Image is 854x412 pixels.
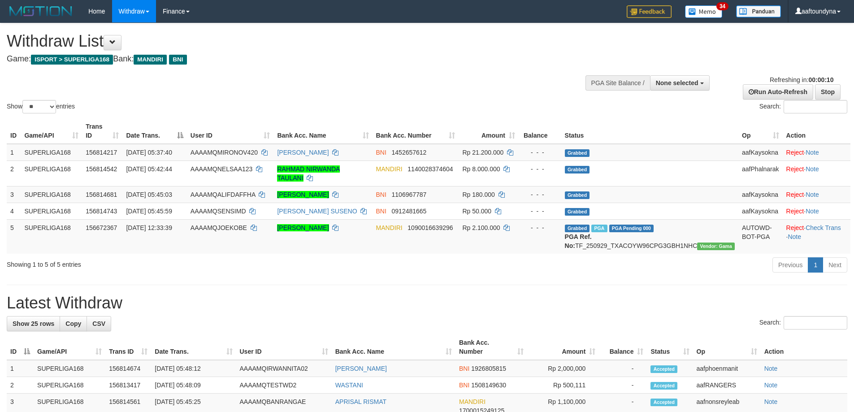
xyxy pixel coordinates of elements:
[376,224,403,231] span: MANDIRI
[21,203,82,219] td: SUPERLIGA168
[527,377,599,394] td: Rp 500,111
[585,75,650,91] div: PGA Site Balance /
[693,377,761,394] td: aafRANGERS
[764,365,778,372] a: Note
[650,382,677,390] span: Accepted
[7,334,34,360] th: ID: activate to sort column descending
[191,224,247,231] span: AAAAMQJOEKOBE
[376,208,386,215] span: BNI
[277,149,329,156] a: [PERSON_NAME]
[565,166,590,173] span: Grabbed
[236,377,332,394] td: AAAAMQTESTWD2
[376,149,386,156] span: BNI
[738,144,783,161] td: aafKaysokna
[656,79,698,87] span: None selected
[806,224,841,231] a: Check Trans
[60,316,87,331] a: Copy
[786,208,804,215] a: Reject
[561,118,738,144] th: Status
[599,377,647,394] td: -
[105,334,151,360] th: Trans ID: activate to sort column ascending
[105,360,151,377] td: 156814674
[7,294,847,312] h1: Latest Withdraw
[86,191,117,198] span: 156814681
[599,360,647,377] td: -
[277,224,329,231] a: [PERSON_NAME]
[7,4,75,18] img: MOTION_logo.png
[783,219,850,254] td: · ·
[784,100,847,113] input: Search:
[335,365,387,372] a: [PERSON_NAME]
[738,203,783,219] td: aafKaysokna
[22,100,56,113] select: Showentries
[31,55,113,65] span: ISPORT > SUPERLIGA168
[7,186,21,203] td: 3
[126,208,172,215] span: [DATE] 05:45:59
[738,160,783,186] td: aafPhalnarak
[277,208,357,215] a: [PERSON_NAME] SUSENO
[151,360,236,377] td: [DATE] 05:48:12
[373,118,459,144] th: Bank Acc. Number: activate to sort column ascending
[693,334,761,360] th: Op: activate to sort column ascending
[808,257,823,273] a: 1
[86,165,117,173] span: 156814542
[806,208,819,215] a: Note
[7,203,21,219] td: 4
[808,76,833,83] strong: 00:00:10
[13,320,54,327] span: Show 25 rows
[151,377,236,394] td: [DATE] 05:48:09
[565,149,590,157] span: Grabbed
[86,208,117,215] span: 156814743
[7,377,34,394] td: 2
[236,334,332,360] th: User ID: activate to sort column ascending
[236,360,332,377] td: AAAAMQIRWANNITA02
[191,165,253,173] span: AAAAMQNELSAA123
[392,191,427,198] span: Copy 1106967787 to clipboard
[7,118,21,144] th: ID
[823,257,847,273] a: Next
[7,360,34,377] td: 1
[519,118,561,144] th: Balance
[126,165,172,173] span: [DATE] 05:42:44
[783,160,850,186] td: ·
[7,55,560,64] h4: Game: Bank:
[392,208,427,215] span: Copy 0912481665 to clipboard
[191,149,258,156] span: AAAAMQMIRONOV420
[738,118,783,144] th: Op: activate to sort column ascending
[770,76,833,83] span: Refreshing in:
[471,365,506,372] span: Copy 1926805815 to clipboard
[126,149,172,156] span: [DATE] 05:37:40
[783,118,850,144] th: Action
[561,219,738,254] td: TF_250929_TXACOYW96CPG3GBH1NHC
[122,118,186,144] th: Date Trans.: activate to sort column descending
[86,149,117,156] span: 156814217
[332,334,455,360] th: Bank Acc. Name: activate to sort column ascending
[7,219,21,254] td: 5
[522,165,558,173] div: - - -
[743,84,813,100] a: Run Auto-Refresh
[7,100,75,113] label: Show entries
[647,334,693,360] th: Status: activate to sort column ascending
[7,32,560,50] h1: Withdraw List
[522,223,558,232] div: - - -
[459,398,486,405] span: MANDIRI
[82,118,122,144] th: Trans ID: activate to sort column ascending
[609,225,654,232] span: PGA Pending
[786,165,804,173] a: Reject
[565,233,592,249] b: PGA Ref. No:
[806,149,819,156] a: Note
[86,224,117,231] span: 156672367
[650,365,677,373] span: Accepted
[407,165,453,173] span: Copy 1140028374604 to clipboard
[376,191,386,198] span: BNI
[788,233,801,240] a: Note
[459,382,469,389] span: BNI
[21,219,82,254] td: SUPERLIGA168
[522,207,558,216] div: - - -
[134,55,167,65] span: MANDIRI
[335,398,386,405] a: APRISAL RISMAT
[761,334,847,360] th: Action
[462,149,503,156] span: Rp 21.200.000
[92,320,105,327] span: CSV
[806,191,819,198] a: Note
